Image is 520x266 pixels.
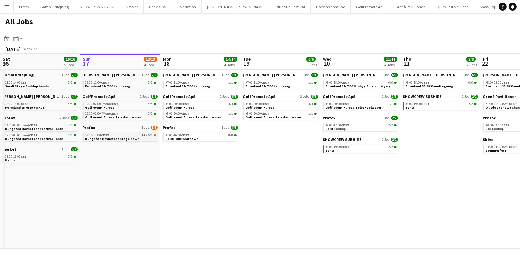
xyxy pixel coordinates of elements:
[83,125,158,143] div: Profox1 Job5/609:00-18:00CEST1A•5/6Rungsted Havnefest Stage down
[389,81,393,84] span: 6/6
[163,94,196,99] span: GolfPromote ApS
[74,124,76,126] span: 2/2
[5,137,64,141] span: Rungsted Havnefest Festival Hands
[3,115,78,120] a: Profox2 Jobs8/8
[246,105,275,110] span: Golf event Furesø
[5,81,29,84] span: 11:00-14:00
[68,134,73,137] span: 6/6
[154,103,156,105] span: 4/4
[391,73,398,77] span: 6/6
[71,116,78,120] span: 8/8
[382,138,390,142] span: 1 Job
[154,82,156,84] span: 2/2
[5,155,29,158] span: 08:00-13:00
[14,0,35,13] button: Profox
[326,80,397,88] a: 08:00-18:00CEST6/6Formland 25-0399 Ombyg Emerco city og nedtagning
[71,147,78,151] span: 2/2
[21,154,29,159] span: CEST
[306,57,316,62] span: 6/6
[85,134,156,137] div: •
[469,81,473,84] span: 6/6
[243,72,318,77] a: [PERSON_NAME] [PERSON_NAME]1 Job1/1
[29,133,38,137] span: CEST
[62,95,69,99] span: 1 Job
[144,62,157,67] div: 4 Jobs
[403,56,411,62] span: Thu
[341,102,350,106] span: CEST
[3,94,61,99] span: Danny Black Luna
[483,115,496,120] span: Profox
[326,105,382,110] span: Golf event Furesø Teleskoplæsser
[406,102,477,109] a: 08:00-19:00CEST2/2Tents
[231,95,238,99] span: 5/5
[181,102,190,106] span: CEST
[68,124,73,127] span: 2/2
[243,94,276,99] span: GolfPromote ApS
[35,0,74,13] button: Bambi udlejning
[163,72,238,77] a: [PERSON_NAME] [PERSON_NAME]1 Job1/1
[166,134,190,137] span: 08:00-16:00
[5,124,38,127] span: 14:00-03:00 (Sun)
[74,156,76,158] span: 2/2
[390,0,431,13] button: Grenå Pavillionen
[74,0,121,13] button: SHOWCREW SUBHIRE
[64,57,77,62] span: 16/16
[3,115,15,120] span: Profox
[309,102,313,106] span: 4/4
[85,84,132,88] span: Formland 25-0399 Lampevagt
[234,134,237,136] span: 8/8
[326,81,350,84] span: 08:00-18:00
[486,124,510,127] span: 09:00-14:00
[62,147,69,151] span: 1 Job
[64,62,77,67] div: 5 Jobs
[311,73,318,77] span: 1/1
[234,113,237,115] span: 1/1
[474,103,477,105] span: 2/2
[406,81,430,84] span: 08:00-18:00
[486,81,510,84] span: 08:00-18:00
[3,72,78,77] a: Bambi udlejning1 Job2/2
[163,72,238,94] div: [PERSON_NAME] [PERSON_NAME]1 Job1/107:00-11:00CEST1/1Formland 25-0399 Lampevagt
[3,147,17,152] span: Værket
[323,94,356,99] span: GolfPromote ApS
[83,56,91,62] span: Sun
[326,124,350,127] span: 09:00-17:00
[307,62,317,67] div: 3 Jobs
[85,81,110,84] span: 07:00-11:00
[202,0,270,13] button: [PERSON_NAME] [PERSON_NAME]
[5,134,38,137] span: 17:00-03:00 (Sun)
[148,102,153,106] span: 4/4
[471,73,478,77] span: 6/6
[382,95,390,99] span: 1 Job
[166,102,190,106] span: 08:00-20:00
[166,133,237,141] a: 08:00-16:00CEST8/8U160+ U80 Teardown
[394,146,397,148] span: 2/2
[323,115,398,137] div: Profox1 Job2/209:00-17:00CEST2/2U160 Buildup
[394,82,397,84] span: 6/6
[322,60,332,67] span: 20
[314,103,317,105] span: 4/4
[486,145,517,149] span: 13:00-01:00 (Sat)
[261,80,270,85] span: CEST
[163,72,221,77] span: Danny Black Luna
[341,145,350,149] span: CEST
[163,94,238,99] a: GolfPromote ApS2 Jobs5/5
[243,72,301,77] span: Danny Black Luna
[341,123,350,127] span: CEST
[382,73,390,77] span: 1 Job
[326,145,397,152] a: 08:00-19:00CEST2/2Tents
[243,94,318,121] div: GolfPromote ApS2 Jobs5/508:00-20:00CEST4/4Golf event Furesø08:00-20:00CEST1/1Golf event Furesø Te...
[163,125,238,143] div: Profox1 Job8/808:00-16:00CEST8/8U160+ U80 Teardown
[85,105,115,110] span: Golf event Furesø
[341,80,350,85] span: CEST
[243,72,318,94] div: [PERSON_NAME] [PERSON_NAME]1 Job1/107:00-11:00CEST1/1Formland 25-0399 Lampevagt
[384,57,397,62] span: 11/11
[83,94,158,99] a: GolfPromote ApS2 Jobs5/5
[421,102,430,106] span: CEST
[301,95,310,99] span: 2 Jobs
[140,95,149,99] span: 2 Jobs
[326,102,350,106] span: 08:00-20:00
[85,137,140,141] span: Rungsted Havnefest Stage down
[229,112,233,115] span: 1/1
[326,145,350,149] span: 08:00-19:00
